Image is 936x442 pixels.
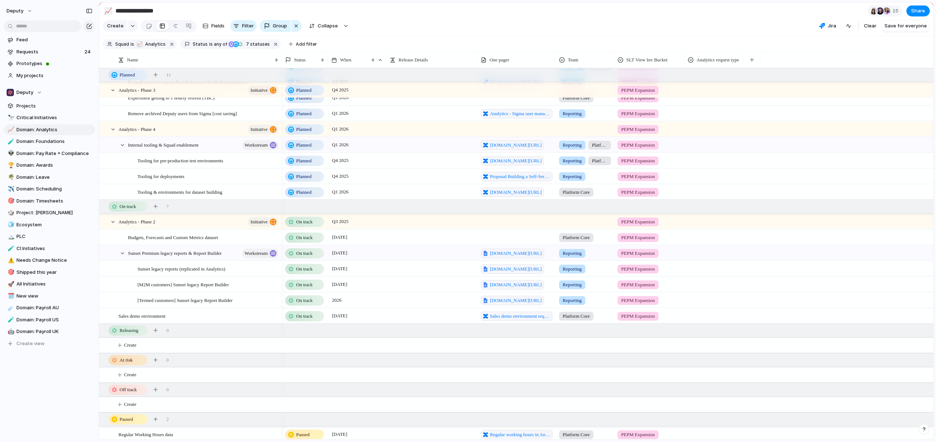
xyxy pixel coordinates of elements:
span: Squad [115,41,129,48]
button: Save for everyone [882,20,930,32]
span: Shipped this year [16,269,93,276]
span: statuses [244,41,270,48]
span: Sunset legacy reports (replicated in Analytics) [137,264,225,273]
button: 🧪 [7,316,14,324]
span: Paused [120,416,133,423]
a: [DOMAIN_NAME][URL] [481,249,544,258]
button: Filter [230,20,257,32]
span: 7 [166,203,169,210]
div: 🏔️ [8,233,13,241]
span: Clear [864,22,876,30]
span: PEPM Expansion [621,110,655,117]
a: 👽Domain: Pay Rate + Compliance [4,148,95,159]
div: 🤖Domain: Payroll UK [4,326,95,337]
span: Analytics - Sigma user management [490,110,550,117]
button: Fields [200,20,227,32]
span: One pager [490,56,509,64]
button: 🧊 [7,221,14,228]
span: PEPM Expansion [621,313,655,320]
div: 🧊Ecosystem [4,219,95,230]
span: Analytics [145,41,166,48]
span: Domain: Payroll AU [16,304,93,311]
span: PEPM Expansion [621,126,655,133]
span: On track [296,281,313,288]
a: 🏆Domain: Awards [4,160,95,171]
a: 🎯Domain: Timesheets [4,196,95,207]
span: PEPM Expansion [621,281,655,288]
a: 📈Domain: Analytics [4,124,95,135]
span: Team [568,56,578,64]
span: My projects [16,72,93,79]
span: On track [296,218,313,226]
a: Projects [4,101,95,112]
a: 🧪CI Initiatives [4,243,95,254]
span: PEPM Expansion [621,218,655,226]
div: ✈️ [8,185,13,193]
span: 0 [166,356,169,364]
div: 📈 [104,6,112,16]
div: 🗓️New view [4,291,95,302]
span: Tooling for pre-production test environments [137,156,223,165]
span: Analytics - Phase 2 [118,217,155,226]
button: ☄️ [7,304,14,311]
span: [DOMAIN_NAME][URL] [490,265,542,273]
span: On track [296,313,313,320]
a: Sales demo environment requirements [481,311,552,321]
span: Domain: Awards [16,162,93,169]
div: 🎯Shipped this year [4,267,95,278]
span: [Termed customers] Sunset legacy Report Builder [137,296,233,304]
span: Q1 2026 [330,93,350,102]
span: Requests [16,48,82,56]
span: Project: [PERSON_NAME] [16,209,93,216]
span: Reporting [563,265,582,273]
span: [DATE] [330,249,349,257]
a: [DOMAIN_NAME][URL] [481,280,544,290]
button: isany of [208,40,229,48]
button: deputy [3,5,36,17]
div: ☄️Domain: Payroll AU [4,302,95,313]
button: Jira [816,20,839,31]
span: Planned [120,71,135,79]
button: 🔭 [7,114,14,121]
span: Sales demo environment [118,311,166,320]
button: 🧪 [7,245,14,252]
div: ☄️ [8,304,13,312]
a: 🏔️PLC [4,231,95,242]
a: ✈️Domain: Scheduling [4,184,95,194]
span: PEPM Expansion [621,189,655,196]
button: 🗓️ [7,292,14,300]
span: initiative [250,217,268,227]
span: All Initiatives [16,280,93,288]
span: Group [273,22,287,30]
div: 🤖 [8,328,13,336]
span: Budgets, Forecasts and Custom Metrics dataset [128,233,218,241]
span: Domain: Pay Rate + Compliance [16,150,93,157]
div: 🧊 [8,220,13,229]
span: Fields [211,22,224,30]
button: initiative [248,217,278,227]
span: initiative [250,85,268,95]
a: 🧪Domain: Payroll US [4,314,95,325]
button: 🌴 [7,174,14,181]
span: Create view [16,340,45,347]
a: Analytics - Sigma user management [481,109,552,118]
a: [DOMAIN_NAME][URL] [481,156,544,166]
button: 🧪 [7,138,14,145]
span: is [131,41,134,48]
button: Share [906,5,930,16]
span: On track [120,203,136,210]
span: Filter [242,22,254,30]
span: [DATE] [330,280,349,289]
button: 🚀 [7,280,14,288]
span: Reporting [563,281,582,288]
span: PEPM Expansion [621,297,655,304]
div: 🌴Domain: Leave [4,172,95,183]
span: Critical Initiatives [16,114,93,121]
span: PEPM Expansion [621,94,655,102]
a: 🔭Critical Initiatives [4,112,95,123]
span: Deputy [16,89,33,96]
span: Platform Core [592,141,607,149]
span: is [209,41,213,48]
